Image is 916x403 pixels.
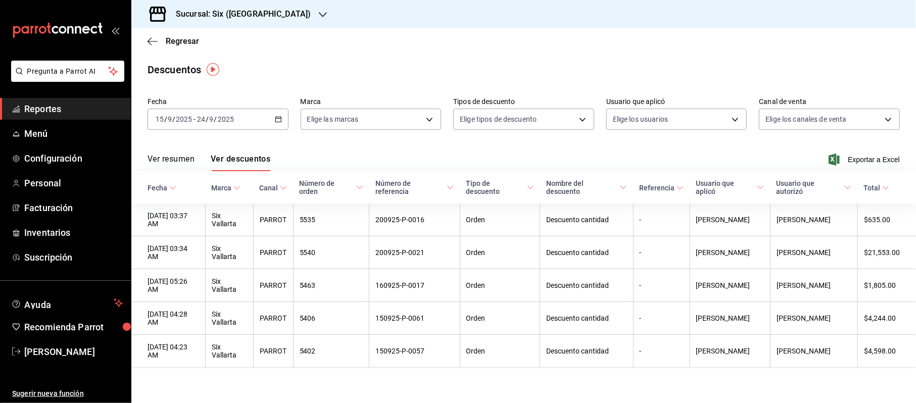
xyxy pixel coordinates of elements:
th: - [633,302,690,335]
th: [DATE] 04:28 AM [131,302,205,335]
label: Tipos de descuento [453,98,594,106]
th: $4,244.00 [857,302,916,335]
th: 200925-P-0016 [369,204,460,236]
th: Orden [460,204,540,236]
span: Total [863,184,889,192]
h3: Sucursal: Six ([GEOGRAPHIC_DATA]) [168,8,311,20]
span: - [194,115,196,123]
th: [DATE] 04:23 AM [131,335,205,368]
th: [PERSON_NAME] [770,269,857,302]
th: - [633,204,690,236]
span: Referencia [639,184,684,192]
th: Descuento cantidad [540,204,633,236]
button: open_drawer_menu [111,26,119,34]
th: 150925-P-0057 [369,335,460,368]
th: [PERSON_NAME] [770,236,857,269]
span: Número de orden [299,179,363,195]
span: / [214,115,217,123]
span: Ayuda [24,297,110,309]
span: Sugerir nueva función [12,388,123,399]
span: Número de referencia [375,179,454,195]
img: Tooltip marker [207,63,219,76]
th: PARROT [253,302,293,335]
span: Recomienda Parrot [24,320,123,334]
th: Orden [460,302,540,335]
th: PARROT [253,269,293,302]
th: [PERSON_NAME] [690,204,770,236]
th: [PERSON_NAME] [690,335,770,368]
span: Inventarios [24,226,123,239]
span: / [172,115,175,123]
th: 150925-P-0061 [369,302,460,335]
a: Pregunta a Parrot AI [7,73,124,84]
span: Usuario que aplicó [696,179,764,195]
input: -- [155,115,164,123]
th: Orden [460,335,540,368]
th: $1,805.00 [857,269,916,302]
span: Pregunta a Parrot AI [27,66,109,77]
th: 5540 [293,236,369,269]
span: Personal [24,176,123,190]
th: $4,598.00 [857,335,916,368]
button: Regresar [148,36,199,46]
span: Suscripción [24,250,123,264]
span: / [164,115,167,123]
span: Facturación [24,201,123,215]
input: ---- [175,115,192,123]
div: navigation tabs [148,154,270,171]
th: - [633,236,690,269]
span: Regresar [166,36,199,46]
th: 5402 [293,335,369,368]
div: Descuentos [148,62,201,77]
th: [PERSON_NAME] [690,269,770,302]
th: 160925-P-0017 [369,269,460,302]
span: / [206,115,209,123]
th: [PERSON_NAME] [770,335,857,368]
button: Ver resumen [148,154,195,171]
th: Six Vallarta [205,302,253,335]
span: Fecha [148,184,176,192]
th: 5535 [293,204,369,236]
input: -- [209,115,214,123]
span: Elige los canales de venta [765,114,846,124]
span: Elige las marcas [307,114,359,124]
th: [PERSON_NAME] [690,302,770,335]
th: Six Vallarta [205,236,253,269]
button: Exportar a Excel [831,154,900,166]
th: 5463 [293,269,369,302]
th: Six Vallarta [205,269,253,302]
button: Ver descuentos [211,154,270,171]
span: Tipo de descuento [466,179,534,195]
th: Descuento cantidad [540,236,633,269]
label: Canal de venta [759,98,900,106]
th: Descuento cantidad [540,335,633,368]
th: [PERSON_NAME] [690,236,770,269]
th: [DATE] 05:26 AM [131,269,205,302]
th: Orden [460,269,540,302]
th: PARROT [253,335,293,368]
input: -- [167,115,172,123]
th: 5406 [293,302,369,335]
th: PARROT [253,236,293,269]
th: [DATE] 03:37 AM [131,204,205,236]
th: PARROT [253,204,293,236]
th: $635.00 [857,204,916,236]
th: Descuento cantidad [540,269,633,302]
span: Usuario que autorizó [776,179,851,195]
span: Marca [211,184,240,192]
th: [DATE] 03:34 AM [131,236,205,269]
th: [PERSON_NAME] [770,204,857,236]
th: - [633,269,690,302]
span: Reportes [24,102,123,116]
input: -- [197,115,206,123]
label: Marca [301,98,442,106]
span: Configuración [24,152,123,165]
th: Descuento cantidad [540,302,633,335]
label: Usuario que aplicó [606,98,747,106]
span: Menú [24,127,123,140]
th: Six Vallarta [205,335,253,368]
span: Elige los usuarios [613,114,668,124]
span: Nombre del descuento [546,179,627,195]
